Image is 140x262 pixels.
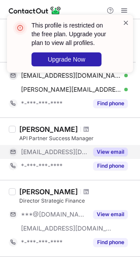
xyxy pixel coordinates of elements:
span: [EMAIL_ADDRESS][DOMAIN_NAME] [21,224,112,232]
div: [PERSON_NAME] [19,187,78,196]
img: ContactOut v5.3.10 [9,5,61,16]
button: Reveal Button [93,148,128,156]
img: error [13,21,27,35]
div: Director Strategic Finance [19,197,135,205]
span: Upgrade Now [48,56,85,63]
button: Reveal Button [93,238,128,247]
div: [PERSON_NAME] [19,125,78,134]
button: Reveal Button [93,99,128,108]
button: Reveal Button [93,210,128,219]
header: This profile is restricted on the free plan. Upgrade your plan to view all profiles. [31,21,112,47]
span: [PERSON_NAME][EMAIL_ADDRESS][PERSON_NAME][DOMAIN_NAME] [21,86,121,93]
span: [EMAIL_ADDRESS][DOMAIN_NAME] [21,148,88,156]
div: API Partner Success Manager [19,134,135,142]
button: Upgrade Now [31,52,101,66]
button: Reveal Button [93,162,128,170]
span: ***@[DOMAIN_NAME] [21,210,88,218]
